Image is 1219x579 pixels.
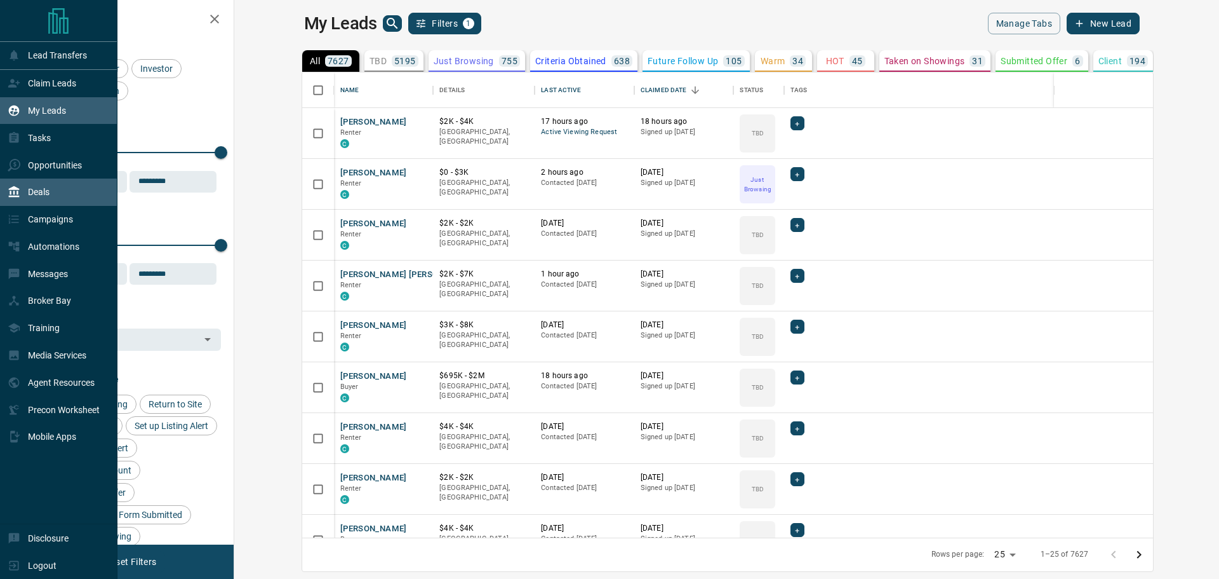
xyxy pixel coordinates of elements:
[394,57,416,65] p: 5195
[439,534,528,554] p: [GEOGRAPHIC_DATA], [GEOGRAPHIC_DATA]
[340,383,359,391] span: Buyer
[541,229,628,239] p: Contacted [DATE]
[340,190,349,199] div: condos.ca
[790,523,804,537] div: +
[686,81,704,99] button: Sort
[541,371,628,381] p: 18 hours ago
[852,57,863,65] p: 45
[340,72,359,108] div: Name
[340,218,407,230] button: [PERSON_NAME]
[541,534,628,544] p: Contacted [DATE]
[790,218,804,232] div: +
[340,472,407,484] button: [PERSON_NAME]
[648,57,718,65] p: Future Follow Up
[795,371,799,384] span: +
[641,371,728,381] p: [DATE]
[464,19,473,28] span: 1
[541,280,628,290] p: Contacted [DATE]
[790,72,807,108] div: Tags
[140,395,211,414] div: Return to Site
[334,72,434,108] div: Name
[989,545,1020,564] div: 25
[535,57,606,65] p: Criteria Obtained
[795,422,799,435] span: +
[641,72,687,108] div: Claimed Date
[340,343,349,351] div: condos.ca
[795,219,799,231] span: +
[790,167,804,181] div: +
[439,167,528,178] p: $0 - $3K
[614,57,630,65] p: 638
[752,433,764,443] p: TBD
[439,483,528,503] p: [GEOGRAPHIC_DATA], [GEOGRAPHIC_DATA]
[641,432,728,442] p: Signed up [DATE]
[434,57,494,65] p: Just Browsing
[433,72,535,108] div: Details
[752,535,764,545] p: TBD
[541,523,628,534] p: [DATE]
[541,116,628,127] p: 17 hours ago
[340,167,407,179] button: [PERSON_NAME]
[826,57,844,65] p: HOT
[541,72,580,108] div: Last Active
[340,281,362,289] span: Renter
[541,269,628,280] p: 1 hour ago
[304,13,377,34] h1: My Leads
[541,421,628,432] p: [DATE]
[439,280,528,299] p: [GEOGRAPHIC_DATA], [GEOGRAPHIC_DATA]
[340,484,362,493] span: Renter
[541,432,628,442] p: Contacted [DATE]
[790,116,804,130] div: +
[641,280,728,290] p: Signed up [DATE]
[790,269,804,283] div: +
[790,371,804,385] div: +
[641,320,728,330] p: [DATE]
[752,484,764,494] p: TBD
[439,229,528,249] p: [GEOGRAPHIC_DATA], [GEOGRAPHIC_DATA]
[199,330,216,348] button: Open
[502,57,517,65] p: 755
[641,178,728,188] p: Signed up [DATE]
[131,59,182,78] div: Investor
[988,13,1060,34] button: Manage Tabs
[541,330,628,341] p: Contacted [DATE]
[340,535,359,543] span: Buyer
[790,421,804,435] div: +
[340,371,407,383] button: [PERSON_NAME]
[741,175,774,194] p: Just Browsing
[439,127,528,147] p: [GEOGRAPHIC_DATA], [GEOGRAPHIC_DATA]
[1075,57,1080,65] p: 6
[340,292,349,301] div: condos.ca
[340,139,349,148] div: condos.ca
[733,72,784,108] div: Status
[370,57,387,65] p: TBD
[126,416,217,435] div: Set up Listing Alert
[641,381,728,392] p: Signed up [DATE]
[752,128,764,138] p: TBD
[439,178,528,198] p: [GEOGRAPHIC_DATA], [GEOGRAPHIC_DATA]
[1041,549,1089,560] p: 1–25 of 7627
[795,473,799,486] span: +
[144,399,206,409] span: Return to Site
[541,320,628,330] p: [DATE]
[136,64,177,74] span: Investor
[439,523,528,534] p: $4K - $4K
[752,230,764,240] p: TBD
[408,13,481,34] button: Filters1
[340,116,407,128] button: [PERSON_NAME]
[641,330,728,341] p: Signed up [DATE]
[1126,542,1152,568] button: Go to next page
[641,229,728,239] p: Signed up [DATE]
[795,168,799,181] span: +
[340,421,407,433] button: [PERSON_NAME]
[439,218,528,229] p: $2K - $2K
[884,57,965,65] p: Taken on Showings
[340,433,362,442] span: Renter
[439,269,528,280] p: $2K - $7K
[340,523,407,535] button: [PERSON_NAME]
[383,15,402,32] button: search button
[439,371,528,381] p: $695K - $2M
[340,128,362,137] span: Renter
[439,116,528,127] p: $2K - $4K
[795,117,799,130] span: +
